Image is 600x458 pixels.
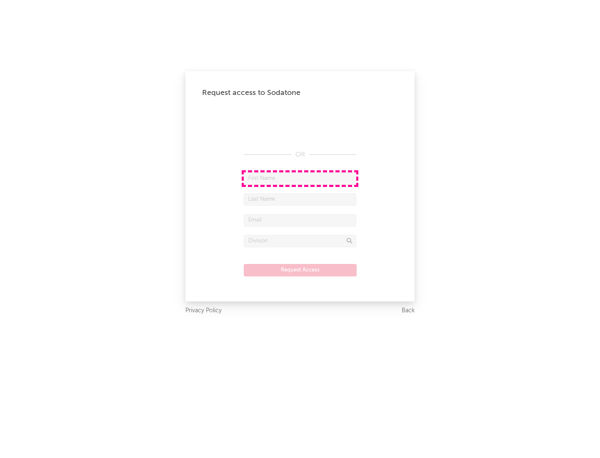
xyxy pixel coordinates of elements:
[402,306,415,316] a: Back
[244,172,356,185] input: First Name
[244,193,356,206] input: Last Name
[244,264,357,276] button: Request Access
[202,88,398,98] div: Request access to Sodatone
[244,235,356,247] input: Division
[244,150,356,160] div: OR
[244,214,356,227] input: Email
[185,306,222,316] a: Privacy Policy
